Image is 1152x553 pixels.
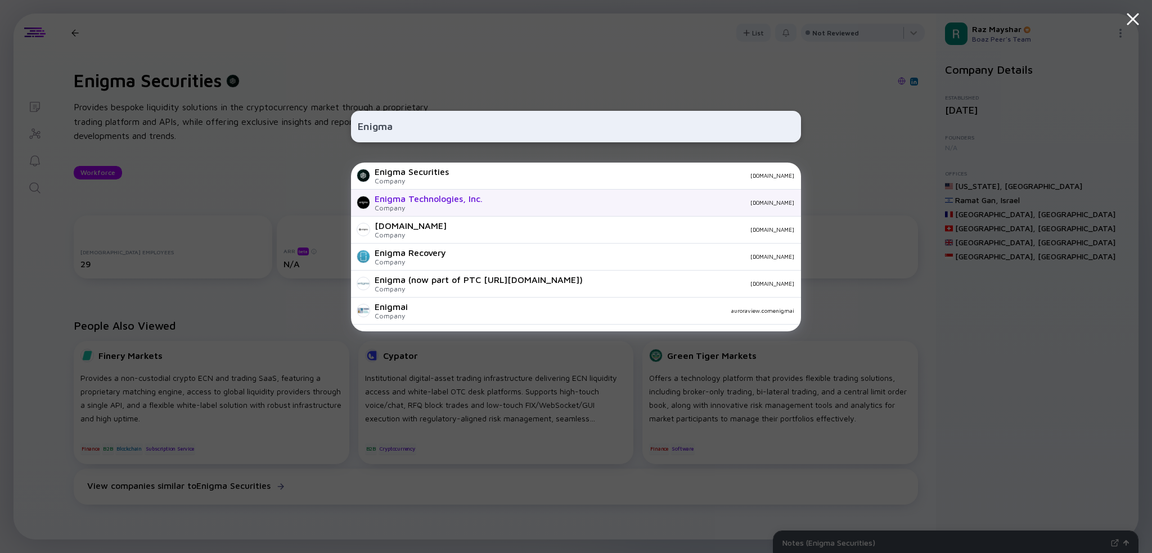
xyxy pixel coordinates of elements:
div: auroraview.comenigmai [417,307,794,314]
div: Enigma Securities [375,167,449,177]
div: Company [375,285,583,293]
div: [DOMAIN_NAME] [375,221,447,231]
div: [DOMAIN_NAME] [592,280,794,287]
div: Company [375,231,447,239]
div: Enigmai [375,302,408,312]
div: Enigma Recovery [375,248,446,258]
div: [DOMAIN_NAME] [456,226,794,233]
div: [DOMAIN_NAME] [458,172,794,179]
div: Company [375,177,449,185]
div: Enigmatos [375,329,418,339]
div: Enigma Technologies, Inc. [375,194,483,204]
div: [DOMAIN_NAME] [455,253,794,260]
div: Company [375,312,408,320]
div: Enigma (now part of PTC [URL][DOMAIN_NAME]) [375,275,583,285]
div: Company [375,258,446,266]
div: [DOMAIN_NAME] [492,199,794,206]
input: Search Company or Investor... [358,116,794,137]
div: Company [375,204,483,212]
